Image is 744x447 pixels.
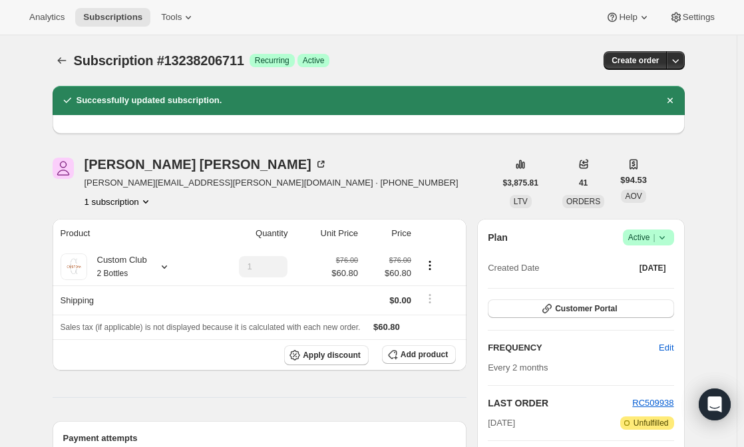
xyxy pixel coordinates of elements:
span: Active [303,55,325,66]
span: LTV [514,197,528,206]
button: $3,875.81 [495,174,546,192]
span: Settings [683,12,715,23]
button: Shipping actions [419,291,441,306]
span: Recurring [255,55,289,66]
button: Dismiss notification [661,91,679,110]
span: Analytics [29,12,65,23]
span: Subscription #13238206711 [74,53,244,68]
small: $76.00 [389,256,411,264]
button: Apply discount [284,345,369,365]
span: Help [619,12,637,23]
h2: Plan [488,231,508,244]
th: Product [53,219,205,248]
button: [DATE] [632,259,674,277]
th: Price [362,219,415,248]
span: Sales tax (if applicable) is not displayed because it is calculated with each new order. [61,323,361,332]
th: Shipping [53,285,205,315]
span: $60.80 [331,267,358,280]
h2: Successfully updated subscription. [77,94,222,107]
button: Create order [604,51,667,70]
span: ORDERS [566,197,600,206]
h2: Payment attempts [63,432,457,445]
button: Settings [661,8,723,27]
span: Unfulfilled [634,418,669,428]
button: Product actions [419,258,441,273]
span: [DATE] [488,416,515,430]
button: Subscriptions [53,51,71,70]
span: 41 [579,178,588,188]
th: Quantity [204,219,291,248]
span: Active [628,231,669,244]
span: | [653,232,655,243]
button: Add product [382,345,456,364]
span: Add product [401,349,448,360]
div: Custom Club [87,253,147,280]
span: Created Date [488,261,539,275]
span: Every 2 months [488,363,548,372]
button: 41 [571,174,596,192]
span: $3,875.81 [503,178,538,188]
th: Unit Price [291,219,362,248]
span: AOV [625,192,642,201]
span: Subscriptions [83,12,142,23]
div: Open Intercom Messenger [699,388,731,420]
span: Anedra Guinn [53,158,74,179]
span: $60.80 [366,267,411,280]
span: $60.80 [373,322,400,332]
button: RC509938 [632,396,673,410]
span: [PERSON_NAME][EMAIL_ADDRESS][PERSON_NAME][DOMAIN_NAME] · [PHONE_NUMBER] [85,176,459,190]
span: Tools [161,12,182,23]
button: Tools [153,8,203,27]
h2: FREQUENCY [488,341,659,355]
h2: LAST ORDER [488,396,632,410]
button: Customer Portal [488,299,673,318]
button: Edit [651,337,681,359]
button: Analytics [21,8,73,27]
span: Edit [659,341,673,355]
span: $0.00 [389,295,411,305]
img: product img [61,253,87,280]
div: [PERSON_NAME] [PERSON_NAME] [85,158,327,171]
button: Help [598,8,658,27]
span: $94.53 [620,174,647,187]
small: 2 Bottles [97,269,128,278]
a: RC509938 [632,398,673,408]
span: Customer Portal [555,303,617,314]
button: Subscriptions [75,8,150,27]
small: $76.00 [336,256,358,264]
span: Apply discount [303,350,361,361]
span: Create order [612,55,659,66]
span: [DATE] [640,263,666,273]
button: Product actions [85,195,152,208]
